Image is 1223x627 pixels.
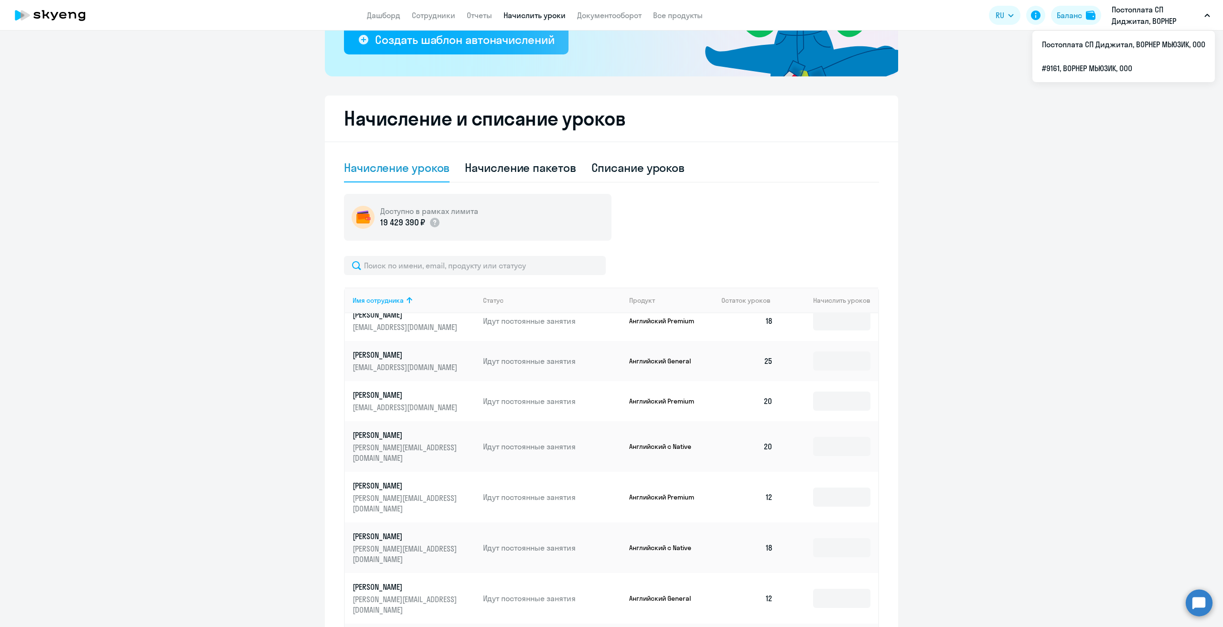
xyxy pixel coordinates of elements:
p: Английский с Native [629,543,701,552]
p: Идут постоянные занятия [483,356,622,366]
p: [PERSON_NAME] [353,309,460,320]
p: Английский General [629,594,701,603]
div: Начисление уроков [344,160,450,175]
img: wallet-circle.png [352,206,375,229]
a: Все продукты [653,11,703,20]
button: Балансbalance [1051,6,1101,25]
span: RU [996,10,1004,21]
div: Статус [483,296,504,305]
p: [PERSON_NAME] [353,390,460,400]
button: Создать шаблон автоначислений [344,26,569,54]
a: [PERSON_NAME][PERSON_NAME][EMAIL_ADDRESS][DOMAIN_NAME] [353,480,475,514]
p: [EMAIL_ADDRESS][DOMAIN_NAME] [353,322,460,332]
td: 18 [714,301,781,341]
div: Продукт [629,296,714,305]
input: Поиск по имени, email, продукту или статусу [344,256,606,275]
th: Начислить уроков [781,287,878,313]
div: Продукт [629,296,655,305]
a: [PERSON_NAME][EMAIL_ADDRESS][DOMAIN_NAME] [353,350,475,372]
p: [PERSON_NAME] [353,350,460,360]
p: [PERSON_NAME] [353,480,460,491]
div: Создать шаблон автоначислений [375,32,554,47]
p: Идут постоянные занятия [483,593,622,604]
p: [EMAIL_ADDRESS][DOMAIN_NAME] [353,402,460,413]
div: Начисление пакетов [465,160,576,175]
p: 19 429 390 ₽ [380,216,425,229]
p: [EMAIL_ADDRESS][DOMAIN_NAME] [353,362,460,372]
div: Статус [483,296,622,305]
p: Идут постоянные занятия [483,396,622,406]
p: [PERSON_NAME] [353,582,460,592]
a: Документооборот [577,11,642,20]
p: Английский с Native [629,442,701,451]
td: 12 [714,472,781,522]
td: 20 [714,381,781,421]
a: Отчеты [467,11,492,20]
p: [PERSON_NAME] [353,430,460,440]
p: Английский Premium [629,397,701,405]
a: [PERSON_NAME][EMAIL_ADDRESS][DOMAIN_NAME] [353,309,475,332]
td: 18 [714,522,781,573]
p: Идут постоянные занятия [483,441,622,452]
button: RU [989,6,1020,25]
p: Английский Premium [629,493,701,501]
p: Английский General [629,357,701,365]
div: Имя сотрудника [353,296,404,305]
td: 12 [714,573,781,624]
p: [PERSON_NAME][EMAIL_ADDRESS][DOMAIN_NAME] [353,442,460,463]
a: [PERSON_NAME][PERSON_NAME][EMAIL_ADDRESS][DOMAIN_NAME] [353,430,475,463]
p: [PERSON_NAME][EMAIL_ADDRESS][DOMAIN_NAME] [353,493,460,514]
ul: RU [1032,31,1215,82]
td: 25 [714,341,781,381]
a: Сотрудники [412,11,455,20]
p: Идут постоянные занятия [483,316,622,326]
div: Баланс [1057,10,1082,21]
p: [PERSON_NAME][EMAIL_ADDRESS][DOMAIN_NAME] [353,594,460,615]
a: [PERSON_NAME][EMAIL_ADDRESS][DOMAIN_NAME] [353,390,475,413]
span: Остаток уроков [721,296,771,305]
div: Имя сотрудника [353,296,475,305]
p: Английский Premium [629,317,701,325]
a: [PERSON_NAME][PERSON_NAME][EMAIL_ADDRESS][DOMAIN_NAME] [353,582,475,615]
p: Идут постоянные занятия [483,492,622,502]
h2: Начисление и списание уроков [344,107,879,130]
p: Постоплата СП Диджитал, ВОРНЕР МЬЮЗИК, ООО [1112,4,1201,27]
a: Дашборд [367,11,400,20]
p: Идут постоянные занятия [483,542,622,553]
img: balance [1086,11,1095,20]
a: Начислить уроки [504,11,566,20]
button: Постоплата СП Диджитал, ВОРНЕР МЬЮЗИК, ООО [1107,4,1215,27]
p: [PERSON_NAME] [353,531,460,542]
div: Остаток уроков [721,296,781,305]
p: [PERSON_NAME][EMAIL_ADDRESS][DOMAIN_NAME] [353,543,460,564]
td: 20 [714,421,781,472]
a: [PERSON_NAME][PERSON_NAME][EMAIL_ADDRESS][DOMAIN_NAME] [353,531,475,564]
div: Списание уроков [591,160,685,175]
h5: Доступно в рамках лимита [380,206,478,216]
